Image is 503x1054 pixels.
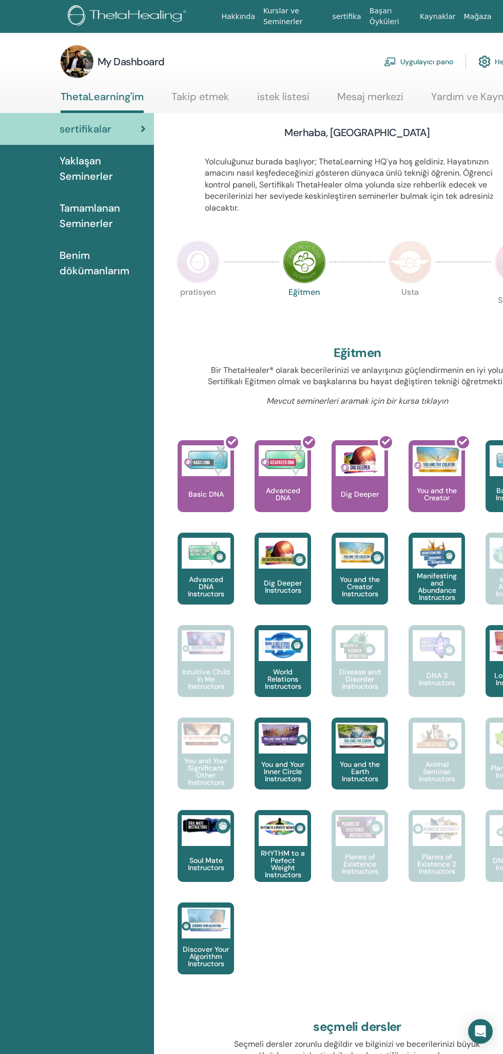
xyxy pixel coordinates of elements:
img: Advanced DNA Instructors [182,538,230,569]
p: pratisyen [177,288,220,331]
p: You and Your Inner Circle Instructors [255,761,311,782]
a: istek listesi [257,90,309,110]
p: You and the Creator [409,487,465,501]
p: Dig Deeper Instructors [255,579,311,594]
img: Dig Deeper Instructors [259,538,307,569]
img: Planes of Existence 2 Instructors [413,815,461,842]
a: Dig Deeper Dig Deeper [332,440,388,533]
a: RHYTHM to a Perfect Weight Instructors RHYTHM to a Perfect Weight Instructors [255,810,311,902]
img: DNA 3 Instructors [413,630,461,661]
p: You and Your Significant Other Instructors [178,757,234,786]
img: You and the Earth Instructors [336,723,384,749]
img: default.jpg [61,45,93,78]
p: Eğitmen [283,288,326,331]
img: Basic DNA [182,445,230,476]
img: You and Your Inner Circle Instructors [259,723,307,747]
a: Advanced DNA Instructors Advanced DNA Instructors [178,533,234,625]
a: You and Your Inner Circle Instructors You and Your Inner Circle Instructors [255,718,311,810]
div: Open Intercom Messenger [468,1019,493,1044]
a: DNA 3 Instructors DNA 3 Instructors [409,625,465,718]
img: Intuitive Child In Me Instructors [182,630,230,655]
p: Usta [389,288,432,331]
img: You and the Creator Instructors [336,538,384,569]
a: You and the Earth Instructors You and the Earth Instructors [332,718,388,810]
h2: Eğitmen [334,346,381,361]
a: Mesaj merkezi [337,90,403,110]
img: Practitioner [177,240,220,284]
a: Uygulayıcı pano [384,50,453,73]
a: World Relations Instructors World Relations Instructors [255,625,311,718]
a: Discover Your Algorithm Instructors Discover Your Algorithm Instructors [178,902,234,995]
img: Advanced DNA [259,445,307,476]
p: Dig Deeper [337,491,383,498]
span: Tamamlanan Seminerler [60,200,146,231]
img: Master [389,240,432,284]
img: Manifesting and Abundance Instructors [413,538,461,569]
img: You and Your Significant Other Instructors [182,723,230,746]
span: sertifikalar [60,121,111,137]
h3: My Dashboard [98,54,165,69]
span: Yaklaşan Seminerler [60,153,146,184]
img: cog.svg [478,53,491,70]
span: Benim dökümanlarım [60,248,146,278]
img: Disease and Disorder Instructors [336,630,384,661]
a: You and the Creator You and the Creator [409,440,465,533]
p: Animal Seminar Instructors [409,761,465,782]
p: Planes of Existence Instructors [332,853,388,875]
img: Soul Mate Instructors [182,815,230,837]
p: Disease and Disorder Instructors [332,668,388,690]
img: Planes of Existence Instructors [336,815,384,840]
a: Takip etmek [171,90,229,110]
a: Mağaza [460,7,496,26]
img: RHYTHM to a Perfect Weight Instructors [259,815,307,839]
a: Planes of Existence Instructors Planes of Existence Instructors [332,810,388,902]
p: DNA 3 Instructors [409,672,465,686]
p: You and the Earth Instructors [332,761,388,782]
a: Soul Mate Instructors Soul Mate Instructors [178,810,234,902]
a: Planes of Existence 2 Instructors Planes of Existence 2 Instructors [409,810,465,902]
a: Intuitive Child In Me Instructors Intuitive Child In Me Instructors [178,625,234,718]
p: Advanced DNA [255,487,311,501]
p: Soul Mate Instructors [178,857,234,871]
a: Advanced DNA Advanced DNA [255,440,311,533]
img: Dig Deeper [336,445,384,476]
a: Kaynaklar [416,7,460,26]
a: Manifesting and Abundance Instructors Manifesting and Abundance Instructors [409,533,465,625]
p: Planes of Existence 2 Instructors [409,853,465,875]
img: chalkboard-teacher.svg [384,57,396,66]
p: Advanced DNA Instructors [178,576,234,597]
p: Manifesting and Abundance Instructors [409,572,465,601]
a: Disease and Disorder Instructors Disease and Disorder Instructors [332,625,388,718]
a: Kurslar ve Seminerler [259,2,328,31]
a: Hakkında [217,7,259,26]
h3: Merhaba, [GEOGRAPHIC_DATA] [284,125,430,140]
p: Intuitive Child In Me Instructors [178,668,234,690]
img: logo.png [68,5,190,28]
a: sertifika [328,7,365,26]
p: World Relations Instructors [255,668,311,690]
a: ThetaLearning'im [61,90,144,113]
p: You and the Creator Instructors [332,576,388,597]
a: Basic DNA Basic DNA [178,440,234,533]
a: Dig Deeper Instructors Dig Deeper Instructors [255,533,311,625]
a: Animal Seminar Instructors Animal Seminar Instructors [409,718,465,810]
p: RHYTHM to a Perfect Weight Instructors [255,850,311,878]
img: Instructor [283,240,326,284]
img: Animal Seminar Instructors [413,723,461,754]
a: You and the Creator Instructors You and the Creator Instructors [332,533,388,625]
h2: seçmeli dersler [313,1020,401,1034]
p: Discover Your Algorithm Instructors [178,946,234,967]
img: You and the Creator [413,445,461,474]
img: Discover Your Algorithm Instructors [182,908,230,932]
a: You and Your Significant Other Instructors You and Your Significant Other Instructors [178,718,234,810]
a: Başarı Öyküleri [365,2,416,31]
img: World Relations Instructors [259,630,307,661]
